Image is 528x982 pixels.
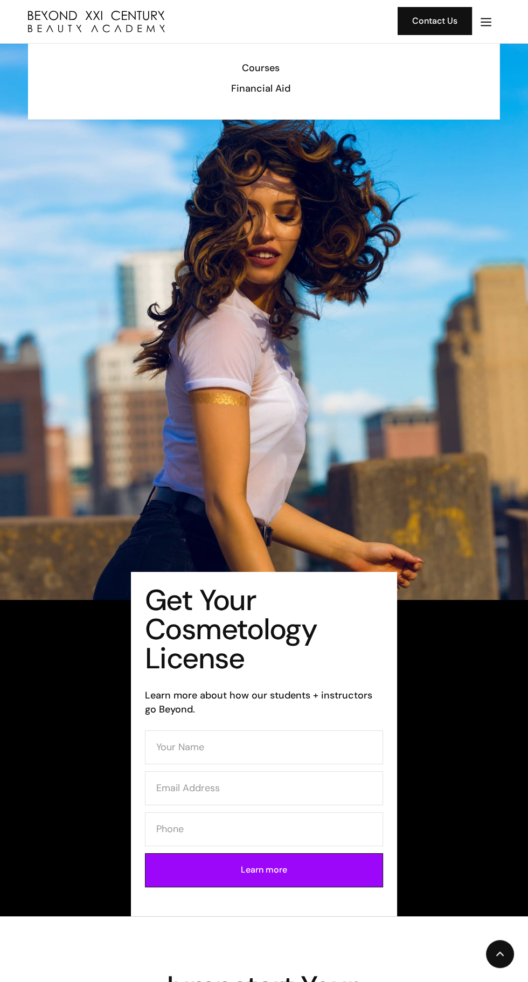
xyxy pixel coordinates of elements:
a: Contact Us [398,7,472,35]
div: Financial Aid [36,81,485,95]
a: home [28,11,377,32]
a: Financial Aid [36,78,485,99]
img: beyond logo [28,11,165,32]
a: Courses [36,58,485,78]
div: Contact Us [412,14,457,28]
div: Courses [36,61,485,75]
div: menu [472,7,500,36]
